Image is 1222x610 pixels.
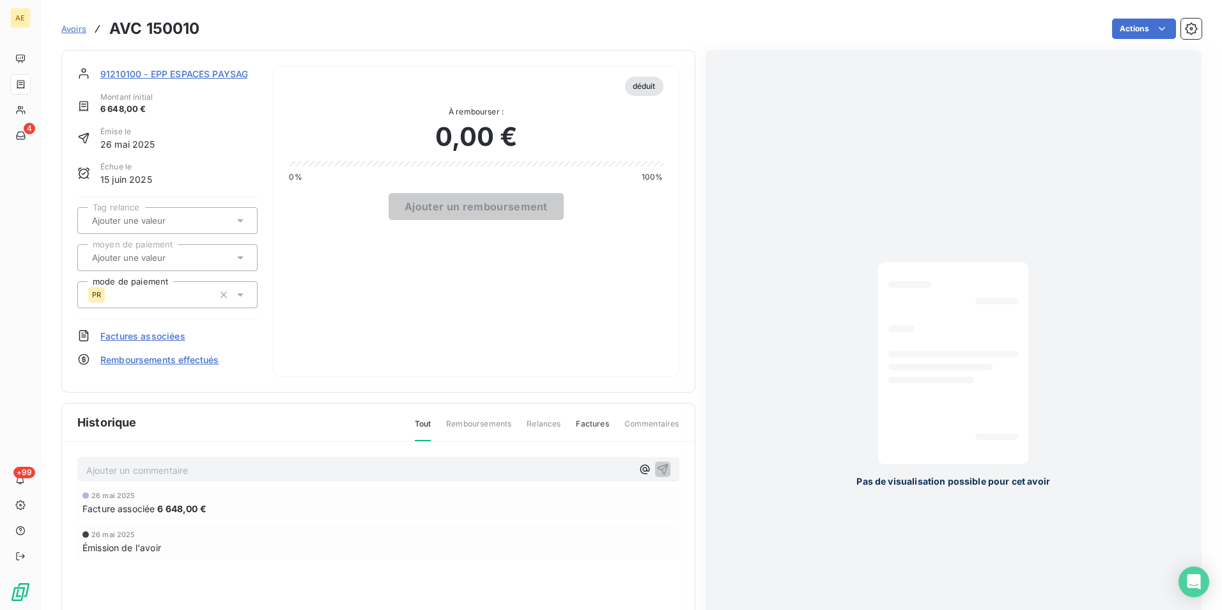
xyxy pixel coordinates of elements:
span: Remboursements effectués [100,353,219,366]
span: 15 juin 2025 [100,173,152,186]
span: Remboursements [446,418,511,440]
span: Émise le [100,126,155,137]
a: Avoirs [61,22,86,35]
span: Échue le [100,161,152,173]
input: Ajouter une valeur [91,215,219,226]
span: Facture associée [82,502,155,515]
span: 6 648,00 € [100,103,153,116]
div: Open Intercom Messenger [1179,567,1209,597]
input: Ajouter une valeur [91,252,219,263]
span: 0% [289,171,302,183]
span: Factures associées [100,329,185,343]
span: Avoirs [61,24,86,34]
button: Actions [1112,19,1176,39]
span: Historique [77,414,137,431]
span: Pas de visualisation possible pour cet avoir [856,474,1050,488]
span: Montant initial [100,91,153,103]
h3: AVC 150010 [109,17,200,40]
span: Factures [576,418,608,440]
span: 100% [642,171,663,183]
span: Tout [415,418,431,441]
span: Commentaires [624,418,679,440]
button: Ajouter un remboursement [389,193,564,220]
span: À rembourser : [289,106,663,118]
span: 6 648,00 € [157,502,206,515]
span: 26 mai 2025 [91,531,135,538]
span: 0,00 € [435,118,518,156]
span: 26 mai 2025 [100,137,155,151]
span: 26 mai 2025 [91,492,135,499]
div: AE [10,8,31,28]
span: Émission de l'avoir [82,541,161,554]
span: +99 [13,467,35,478]
span: Relances [527,418,561,440]
span: 91210100 - EPP ESPACES PAYSAGES PROPRETE [100,67,309,81]
span: PR [92,291,101,299]
img: Logo LeanPay [10,582,31,602]
span: 4 [24,123,35,134]
span: déduit [625,77,663,96]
